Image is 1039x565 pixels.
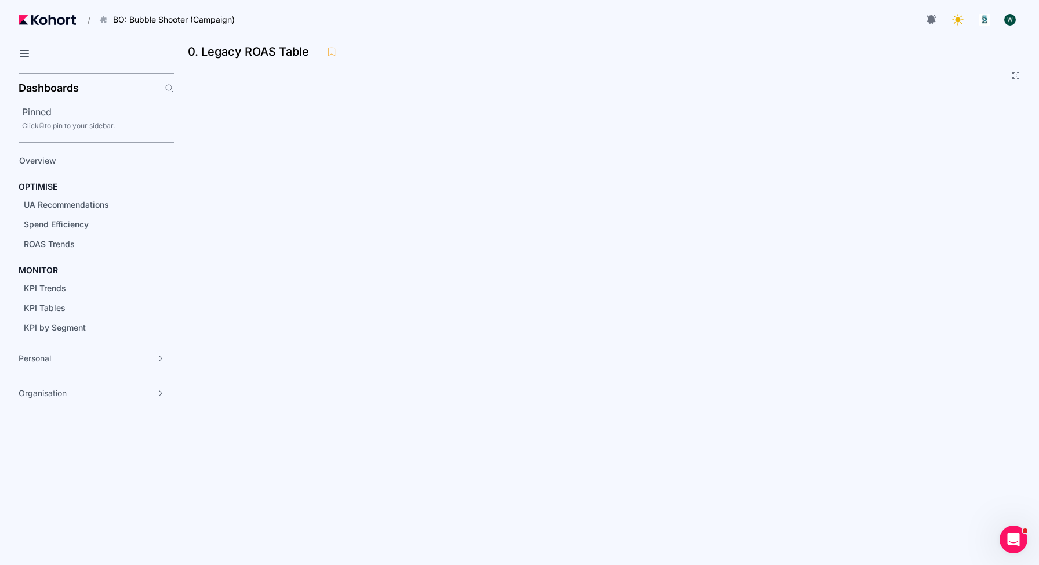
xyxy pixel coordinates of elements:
[24,200,109,209] span: UA Recommendations
[20,236,154,253] a: ROAS Trends
[19,15,76,25] img: Kohort logo
[20,319,154,336] a: KPI by Segment
[20,280,154,297] a: KPI Trends
[19,83,79,93] h2: Dashboards
[24,239,75,249] span: ROAS Trends
[24,323,86,332] span: KPI by Segment
[20,299,154,317] a: KPI Tables
[22,121,174,131] div: Click to pin to your sidebar.
[19,181,57,193] h4: OPTIMISE
[78,14,90,26] span: /
[113,14,235,26] span: BO: Bubble Shooter (Campaign)
[24,219,89,229] span: Spend Efficiency
[19,155,56,165] span: Overview
[93,10,247,30] button: BO: Bubble Shooter (Campaign)
[188,46,316,57] h3: 0. Legacy ROAS Table
[19,265,58,276] h4: MONITOR
[1000,526,1027,553] iframe: Intercom live chat
[24,283,66,293] span: KPI Trends
[24,303,66,313] span: KPI Tables
[20,196,154,213] a: UA Recommendations
[19,353,51,364] span: Personal
[15,152,154,169] a: Overview
[22,105,174,119] h2: Pinned
[20,216,154,233] a: Spend Efficiency
[19,387,67,399] span: Organisation
[1011,71,1020,80] button: Fullscreen
[979,14,990,26] img: logo_logo_images_1_20240607072359498299_20240828135028712857.jpeg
